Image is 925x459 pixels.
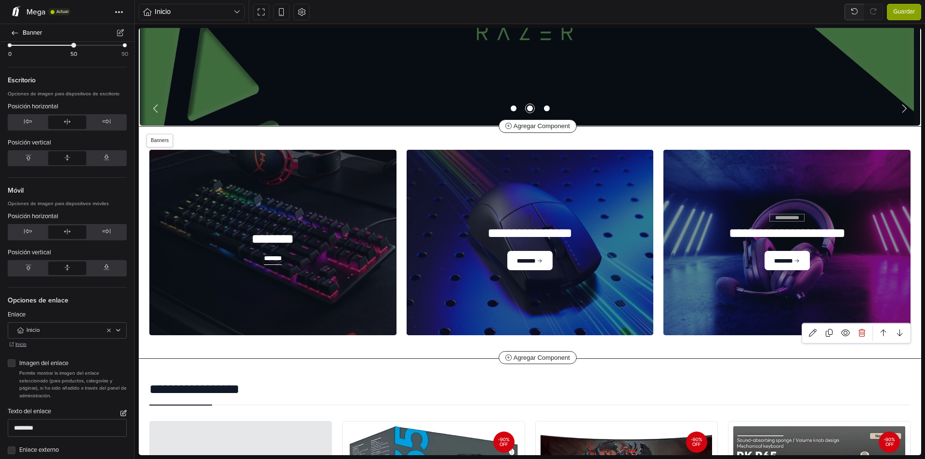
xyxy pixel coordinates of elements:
[102,328,116,333] div: Limpiar
[26,7,46,17] span: Mega
[8,102,58,112] label: Posición horizontal
[385,75,397,86] span: Go to slide 2
[23,26,123,39] span: Banner
[11,75,26,86] button: Previous slide
[8,138,51,148] label: Posición vertical
[8,50,12,58] span: 0
[10,341,129,348] a: Inicio
[666,297,682,313] a: Editar
[8,67,127,85] span: Escritorio
[70,50,77,58] span: 50
[8,90,127,98] p: Opciones de imagen para dispositivos de escritorio
[8,177,127,196] span: Móvil
[121,50,128,58] span: 90
[8,407,51,417] label: Texto del enlace
[8,248,51,258] label: Posición vertical
[120,410,127,416] button: Habilitar Rich Text
[360,323,438,337] button: Agregar Component
[682,297,699,313] a: Duplicar
[402,75,414,86] span: Go to slide 3
[554,414,562,419] span: OFF
[893,7,915,17] span: Guardar
[745,409,756,414] span: -90%
[367,94,431,102] span: Agregar Component
[19,369,127,399] p: Permite mostrar la imagen del enlace seleccionado (para productos, categorías y páginas), si ha s...
[56,10,68,14] span: Actual
[552,409,564,414] span: -90%
[8,287,127,305] span: Opciones de enlace
[155,6,234,17] span: Inicio
[139,4,245,20] button: Inicio
[361,414,369,419] span: OFF
[26,326,95,335] span: Inicio
[8,200,127,208] p: Opciones de imagen para dispositivos móviles
[8,106,34,119] span: Banners
[887,4,921,20] button: Guardar
[369,75,381,86] span: Go to slide 1
[359,409,371,414] span: -90%
[360,92,438,105] button: Agregar Component
[715,297,731,313] a: Borrar
[8,212,58,222] label: Posición horizontal
[747,414,755,419] span: OFF
[757,75,771,86] button: Next slide
[19,446,127,455] label: Enlace externo
[753,297,769,313] a: Mover hacia abajo
[367,326,431,333] span: Agregar Component
[737,297,753,313] a: Mover hacia arriba
[19,359,127,368] label: Imagen del enlace
[699,297,715,313] a: Ocultar
[8,310,26,320] label: Enlace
